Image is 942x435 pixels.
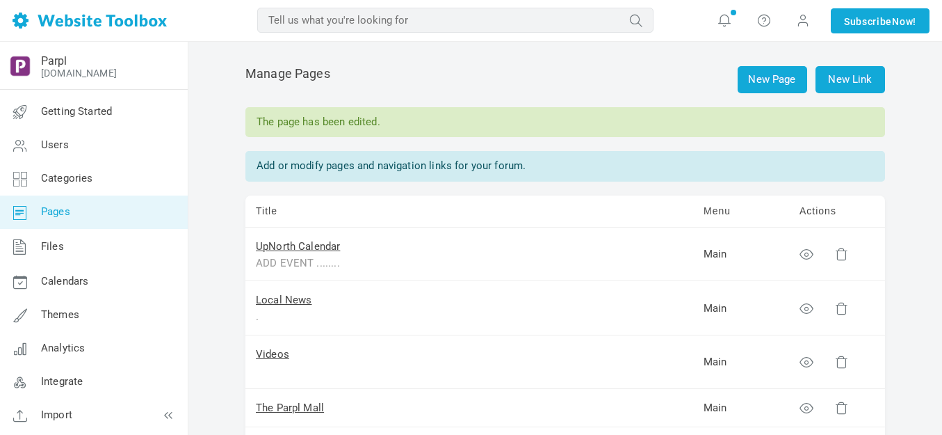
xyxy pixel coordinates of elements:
[41,240,64,253] span: Files
[693,196,789,228] td: Menu
[41,172,93,184] span: Categories
[256,402,324,414] a: The Parpl Mall
[41,68,117,79] a: [DOMAIN_NAME]
[831,8,929,33] a: SubscribeNow!
[693,335,789,390] td: Main
[892,14,916,29] span: Now!
[245,151,885,181] div: Add or modify pages and navigation links for your forum.
[41,275,88,287] span: Calendars
[41,205,70,218] span: Pages
[693,389,789,427] td: Main
[41,105,112,118] span: Getting Started
[41,308,79,321] span: Themes
[41,54,67,68] a: Parpl
[41,375,83,388] span: Integrate
[41,139,69,151] span: Users
[815,66,885,93] a: New Link
[738,66,807,93] a: New Page
[41,409,72,421] span: Import
[256,308,603,324] div: .
[789,196,885,228] td: Actions
[41,342,85,354] span: Analytics
[256,294,312,306] a: Local News
[245,196,693,228] td: Title
[256,348,289,361] a: Videos
[9,55,31,77] img: output-onlinepngtools%20-%202025-05-26T183955.010.png
[693,281,789,335] td: Main
[693,228,789,282] td: Main
[256,240,340,253] a: UpNorth Calendar
[256,255,603,271] div: ADD EVENT ........
[245,107,885,137] div: The page has been edited.
[257,8,653,33] input: Tell us what you're looking for
[245,66,885,93] h2: Manage Pages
